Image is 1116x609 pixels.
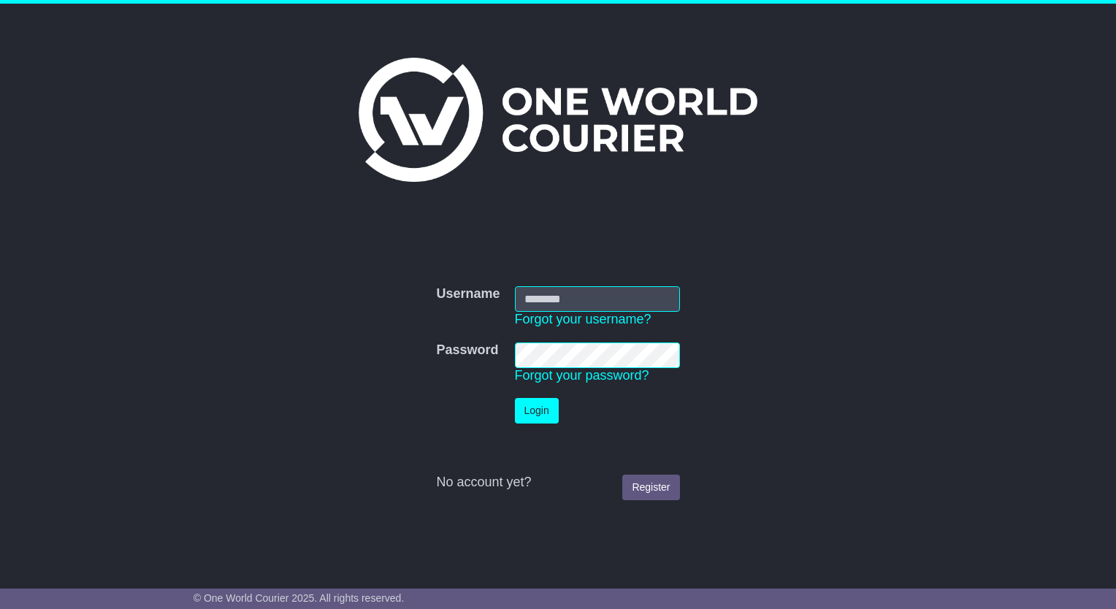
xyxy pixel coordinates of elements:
[622,475,679,500] a: Register
[436,342,498,359] label: Password
[436,475,679,491] div: No account yet?
[515,398,559,424] button: Login
[515,368,649,383] a: Forgot your password?
[436,286,500,302] label: Username
[515,312,651,326] a: Forgot your username?
[359,58,757,182] img: One World
[194,592,405,604] span: © One World Courier 2025. All rights reserved.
